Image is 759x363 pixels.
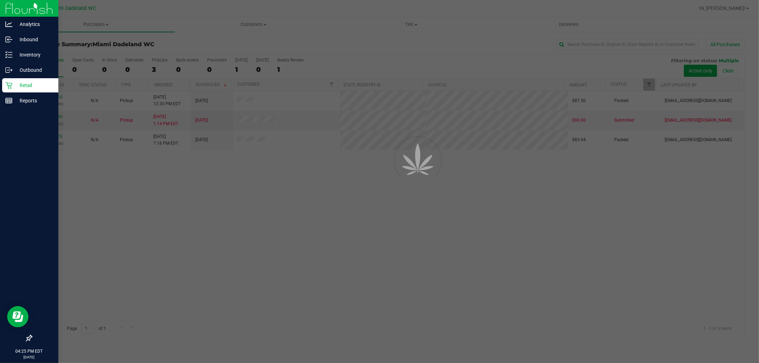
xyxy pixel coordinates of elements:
p: Reports [12,96,55,105]
p: Inbound [12,35,55,44]
inline-svg: Inbound [5,36,12,43]
iframe: Resource center [7,306,28,327]
inline-svg: Outbound [5,66,12,74]
p: 04:25 PM EDT [3,348,55,354]
inline-svg: Retail [5,82,12,89]
p: [DATE] [3,354,55,360]
inline-svg: Analytics [5,21,12,28]
inline-svg: Inventory [5,51,12,58]
inline-svg: Reports [5,97,12,104]
p: Retail [12,81,55,90]
p: Outbound [12,66,55,74]
p: Inventory [12,50,55,59]
p: Analytics [12,20,55,28]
